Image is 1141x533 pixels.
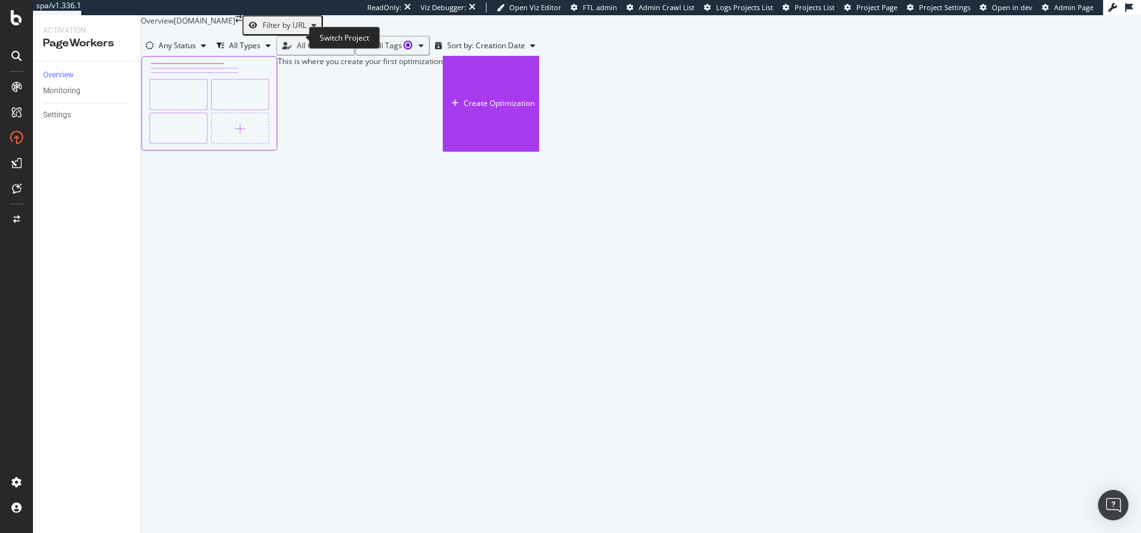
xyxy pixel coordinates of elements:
button: Filter by URL [242,15,323,36]
div: Monitoring [43,84,81,98]
img: svg%3e [141,56,278,151]
span: Project Settings [919,3,970,12]
span: Project Page [856,3,897,12]
div: Filter by URL [263,21,306,30]
div: Open Intercom Messenger [1098,490,1128,520]
a: Project Settings [907,3,970,13]
button: Sort by: Creation Date [430,36,540,56]
span: Admin Crawl List [639,3,694,12]
div: All Types [229,42,261,49]
div: Sort by: Creation Date [447,42,525,49]
a: Project Page [844,3,897,13]
div: [DOMAIN_NAME] [174,15,235,36]
div: Settings [43,109,71,122]
span: Open Viz Editor [509,3,561,12]
div: All Creators [297,42,339,49]
div: Overview [43,70,74,81]
span: FTL admin [583,3,617,12]
span: Logs Projects List [716,3,773,12]
button: All Types [211,36,276,56]
div: Create Optimization [464,98,535,109]
a: FTL admin [571,3,617,13]
button: All Creators [276,36,355,56]
a: Open in dev [980,3,1033,13]
a: Admin Crawl List [627,3,694,13]
button: Any Status [141,36,211,56]
div: Tooltip anchor [402,39,414,51]
div: ReadOnly: [367,3,401,13]
a: Settings [43,109,131,122]
button: Create Optimization [443,56,538,151]
div: arrow-right-arrow-left [235,15,242,23]
div: PageWorkers [43,36,130,51]
span: Projects List [795,3,835,12]
span: Open in dev [992,3,1033,12]
a: Logs Projects List [704,3,773,13]
a: Admin Page [1042,3,1093,13]
a: Open Viz Editor [497,3,561,13]
div: Viz Debugger: [421,3,466,13]
div: This is where you create your first optimization [278,56,443,151]
a: Monitoring [43,84,131,98]
div: All Tags [374,42,414,49]
div: Any Status [159,42,196,49]
div: Switch Project [309,27,380,49]
a: Projects List [783,3,835,13]
div: Activation [43,25,130,36]
button: All TagsTooltip anchor [355,36,430,56]
div: Overview [141,15,174,26]
a: Overview [43,69,131,82]
span: Admin Page [1054,3,1093,12]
